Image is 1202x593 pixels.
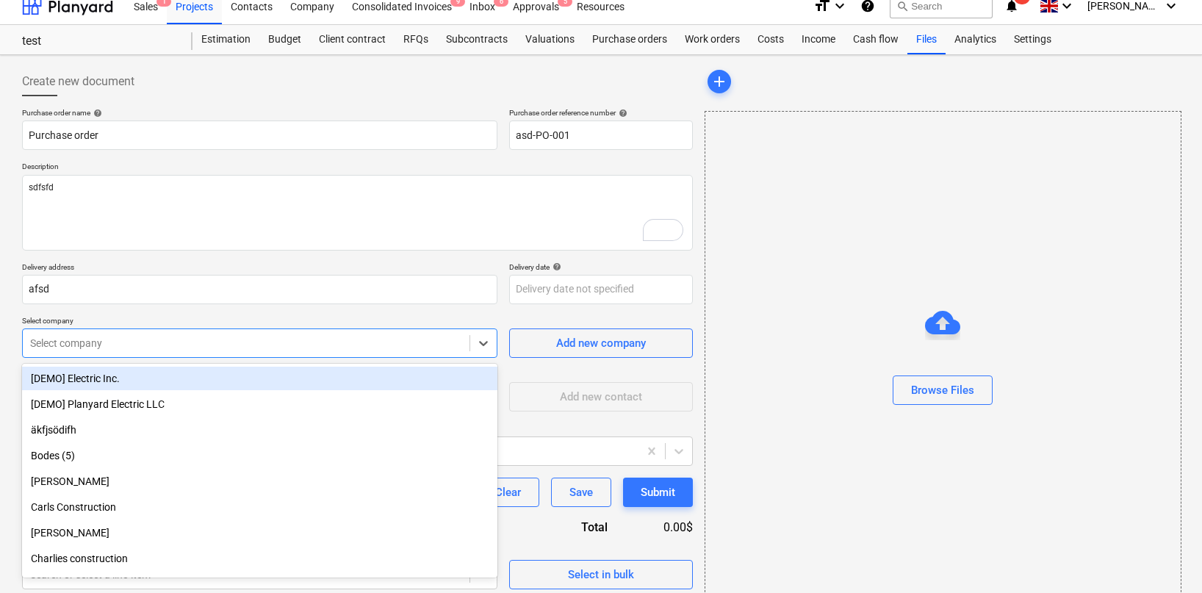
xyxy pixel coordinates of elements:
a: Client contract [310,25,395,54]
a: Budget [259,25,310,54]
div: Carl corop [22,470,497,493]
div: test [22,34,175,49]
div: Charlies Carpentery [22,521,497,545]
div: Charlies construction [22,547,497,570]
div: Purchase order reference number [509,108,693,118]
div: Delivery date [509,262,693,272]
input: Reference number [509,121,693,150]
span: help [550,262,561,271]
div: Submit [641,483,675,502]
div: Clear [495,483,521,502]
div: Carls Construction [22,495,497,519]
iframe: Chat Widget [1129,522,1202,593]
div: Bodes (5) [22,444,497,467]
a: RFQs [395,25,437,54]
button: Browse Files [893,375,993,405]
button: Add new company [509,328,693,358]
div: äkfjsödifh [22,418,497,442]
span: add [710,73,728,90]
div: [PERSON_NAME] [22,470,497,493]
a: Subcontracts [437,25,517,54]
div: Purchase order name [22,108,497,118]
a: Income [793,25,844,54]
div: Total [502,519,631,536]
input: Delivery address [22,275,497,304]
span: help [90,109,102,118]
button: Clear [477,478,539,507]
span: help [616,109,627,118]
a: Files [907,25,946,54]
a: Cash flow [844,25,907,54]
div: Select in bulk [568,565,634,584]
div: Add new company [556,334,646,353]
a: Settings [1005,25,1060,54]
button: Select in bulk [509,560,693,589]
p: Description [22,162,693,174]
a: Purchase orders [583,25,676,54]
div: [DEMO] Electric Inc. [22,367,497,390]
p: Delivery address [22,262,497,275]
button: Submit [623,478,693,507]
input: Delivery date not specified [509,275,693,304]
input: Document name [22,121,497,150]
span: Create new document [22,73,134,90]
p: Select company [22,316,497,328]
button: Save [551,478,611,507]
a: Valuations [517,25,583,54]
div: Save [569,483,593,502]
textarea: To enrich screen reader interactions, please activate Accessibility in Grammarly extension settings [22,175,693,251]
div: [DEMO] Planyard Electric LLC [22,392,497,416]
div: Browse Files [911,381,974,400]
a: Costs [749,25,793,54]
a: Work orders [676,25,749,54]
div: 0.00$ [631,519,693,536]
a: Analytics [946,25,1005,54]
a: Estimation [192,25,259,54]
div: [PERSON_NAME] [22,521,497,545]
